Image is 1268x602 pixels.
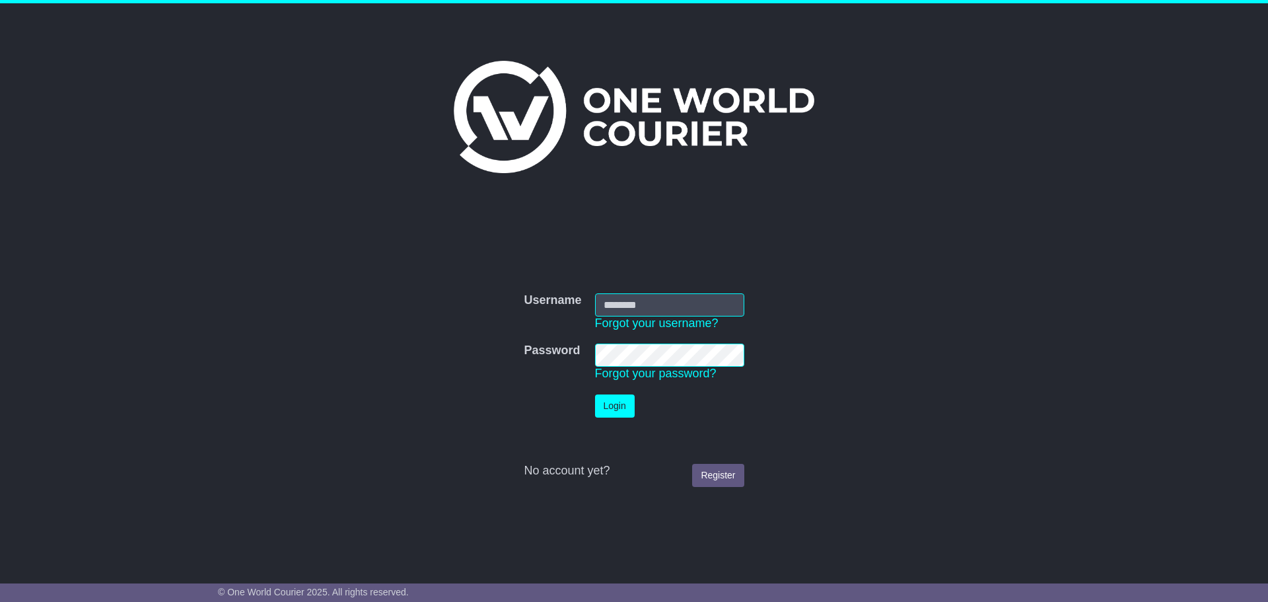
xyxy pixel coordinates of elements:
img: One World [454,61,814,173]
label: Username [524,293,581,308]
span: © One World Courier 2025. All rights reserved. [218,587,409,597]
button: Login [595,395,635,418]
a: Forgot your username? [595,317,719,330]
a: Forgot your password? [595,367,717,380]
a: Register [692,464,744,487]
div: No account yet? [524,464,744,478]
label: Password [524,344,580,358]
